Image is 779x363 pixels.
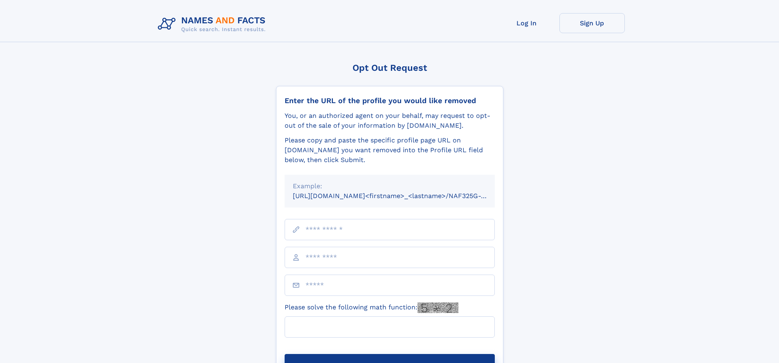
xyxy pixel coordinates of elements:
[293,192,510,200] small: [URL][DOMAIN_NAME]<firstname>_<lastname>/NAF325G-xxxxxxxx
[285,135,495,165] div: Please copy and paste the specific profile page URL on [DOMAIN_NAME] you want removed into the Pr...
[285,111,495,131] div: You, or an authorized agent on your behalf, may request to opt-out of the sale of your informatio...
[494,13,559,33] a: Log In
[155,13,272,35] img: Logo Names and Facts
[285,96,495,105] div: Enter the URL of the profile you would like removed
[559,13,625,33] a: Sign Up
[293,181,487,191] div: Example:
[285,302,458,313] label: Please solve the following math function:
[276,63,503,73] div: Opt Out Request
